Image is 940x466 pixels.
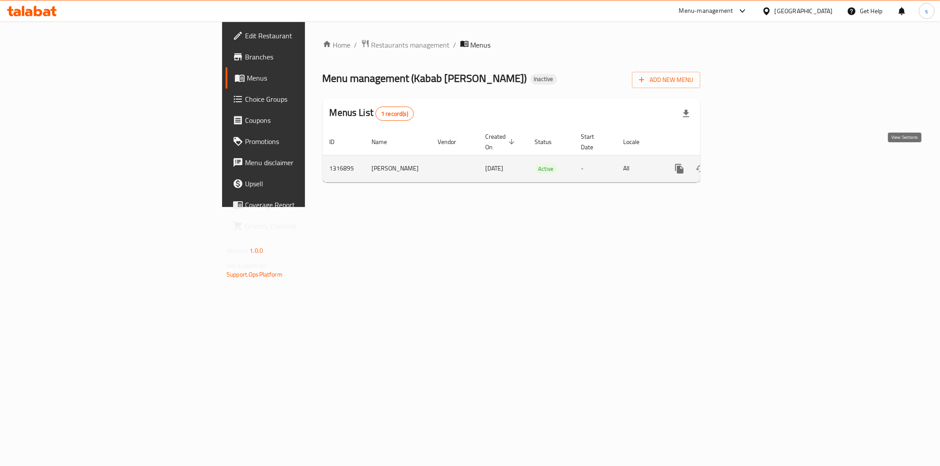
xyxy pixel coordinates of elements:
span: 1.0.0 [249,245,263,256]
a: Support.OpsPlatform [227,269,282,280]
span: Menu disclaimer [245,157,372,168]
span: Inactive [531,75,557,83]
span: Branches [245,52,372,62]
a: Menus [226,67,379,89]
span: Promotions [245,136,372,147]
span: Edit Restaurant [245,30,372,41]
span: Choice Groups [245,94,372,104]
td: All [617,155,662,182]
h2: Menus List [330,106,414,121]
div: Active [535,163,557,174]
button: Add New Menu [632,72,700,88]
a: Branches [226,46,379,67]
div: Inactive [531,74,557,85]
span: Name [372,137,399,147]
div: [GEOGRAPHIC_DATA] [775,6,833,16]
a: Edit Restaurant [226,25,379,46]
button: more [669,158,690,179]
a: Menu disclaimer [226,152,379,173]
li: / [453,40,457,50]
span: Vendor [438,137,468,147]
span: Status [535,137,564,147]
a: Upsell [226,173,379,194]
td: - [574,155,617,182]
span: Coupons [245,115,372,126]
span: Get support on: [227,260,267,271]
span: Menus [471,40,491,50]
th: Actions [662,129,761,155]
a: Grocery Checklist [226,215,379,237]
span: Restaurants management [372,40,450,50]
span: Upsell [245,178,372,189]
div: Menu-management [679,6,733,16]
span: Locale [624,137,651,147]
table: enhanced table [323,129,761,182]
div: Export file [676,103,697,124]
span: Coverage Report [245,200,372,210]
a: Restaurants management [361,39,450,51]
span: Add New Menu [639,74,693,85]
span: Menu management ( Kabab [PERSON_NAME] ) [323,68,527,88]
span: [DATE] [486,163,504,174]
a: Coupons [226,110,379,131]
span: Created On [486,131,517,152]
a: Coverage Report [226,194,379,215]
span: ID [330,137,346,147]
span: s [925,6,928,16]
td: [PERSON_NAME] [365,155,431,182]
span: 1 record(s) [376,110,413,118]
a: Choice Groups [226,89,379,110]
span: Grocery Checklist [245,221,372,231]
button: Change Status [690,158,711,179]
a: Promotions [226,131,379,152]
nav: breadcrumb [323,39,700,51]
span: Active [535,164,557,174]
span: Start Date [581,131,606,152]
div: Total records count [375,107,414,121]
span: Menus [247,73,372,83]
span: Version: [227,245,248,256]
